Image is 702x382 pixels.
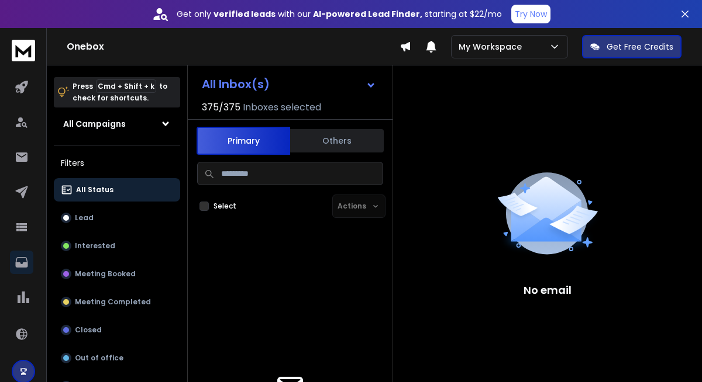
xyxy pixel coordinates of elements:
p: Meeting Completed [75,297,151,307]
span: Cmd + Shift + k [96,79,156,93]
h1: Onebox [67,40,400,54]
h3: Inboxes selected [243,100,321,114]
button: Try Now [511,5,550,23]
p: Out of office [75,353,123,363]
h1: All Inbox(s) [202,78,270,90]
button: All Status [54,178,180,202]
p: Press to check for shortcuts. [73,81,167,104]
strong: verified leads [214,8,276,20]
button: Lead [54,206,180,230]
p: Meeting Booked [75,269,136,279]
p: Get Free Credits [607,41,673,53]
p: All Status [76,185,113,195]
h1: All Campaigns [63,118,126,130]
button: Primary [197,127,290,155]
button: Others [290,128,384,154]
p: Try Now [515,8,547,20]
button: Out of office [54,346,180,370]
p: My Workspace [459,41,526,53]
button: Interested [54,234,180,258]
span: 375 / 375 [202,100,240,114]
button: All Inbox(s) [192,72,386,96]
p: No email [524,282,572,298]
p: Lead [75,213,94,223]
button: Meeting Completed [54,290,180,314]
h3: Filters [54,155,180,171]
p: Get only with our starting at $22/mo [177,8,502,20]
strong: AI-powered Lead Finder, [313,8,422,20]
button: Get Free Credits [582,35,682,58]
button: Meeting Booked [54,262,180,286]
label: Select [214,202,236,211]
button: Closed [54,318,180,342]
img: logo [12,40,35,61]
p: Closed [75,325,102,335]
button: All Campaigns [54,112,180,136]
p: Interested [75,241,115,251]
